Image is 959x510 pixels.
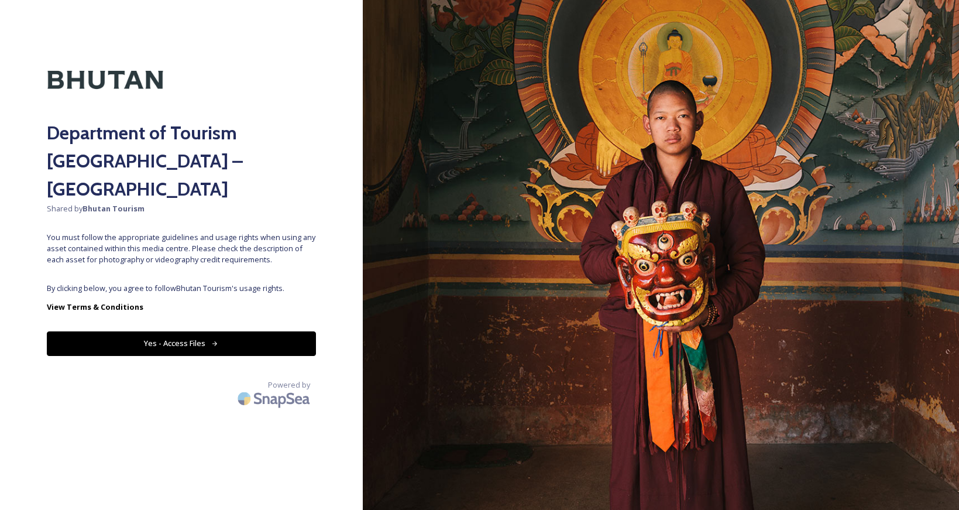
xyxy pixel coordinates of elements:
span: Powered by [268,379,310,391]
span: By clicking below, you agree to follow Bhutan Tourism 's usage rights. [47,283,316,294]
h2: Department of Tourism [GEOGRAPHIC_DATA] – [GEOGRAPHIC_DATA] [47,119,316,203]
button: Yes - Access Files [47,331,316,355]
a: View Terms & Conditions [47,300,316,314]
strong: Bhutan Tourism [83,203,145,214]
span: You must follow the appropriate guidelines and usage rights when using any asset contained within... [47,232,316,266]
img: SnapSea Logo [234,385,316,412]
strong: View Terms & Conditions [47,302,143,312]
img: Kingdom-of-Bhutan-Logo.png [47,47,164,113]
span: Shared by [47,203,316,214]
